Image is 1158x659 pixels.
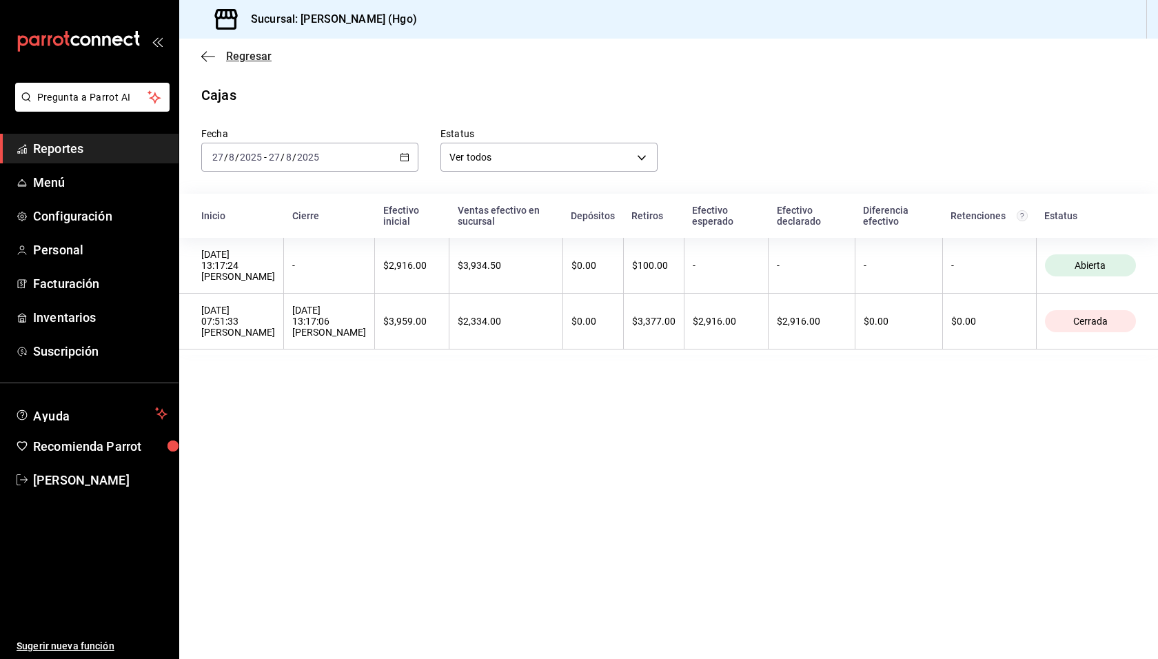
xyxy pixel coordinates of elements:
[201,50,272,63] button: Regresar
[33,342,167,361] span: Suscripción
[692,205,760,227] div: Efectivo esperado
[458,316,553,327] div: $2,334.00
[571,210,615,221] div: Depósitos
[951,210,1028,221] div: Retenciones
[37,90,148,105] span: Pregunta a Parrot AI
[631,210,675,221] div: Retiros
[458,205,554,227] div: Ventas efectivo en sucursal
[201,85,236,105] div: Cajas
[458,260,553,271] div: $3,934.50
[383,316,440,327] div: $3,959.00
[152,36,163,47] button: open_drawer_menu
[951,260,1028,271] div: -
[235,152,239,163] span: /
[383,260,440,271] div: $2,916.00
[240,11,417,28] h3: Sucursal: [PERSON_NAME] (Hgo)
[268,152,281,163] input: --
[571,316,615,327] div: $0.00
[777,205,846,227] div: Efectivo declarado
[10,100,170,114] a: Pregunta a Parrot AI
[281,152,285,163] span: /
[33,405,150,422] span: Ayuda
[440,143,658,172] div: Ver todos
[951,316,1028,327] div: $0.00
[1068,316,1113,327] span: Cerrada
[228,152,235,163] input: --
[693,260,760,271] div: -
[632,260,675,271] div: $100.00
[383,205,441,227] div: Efectivo inicial
[17,639,167,653] span: Sugerir nueva función
[15,83,170,112] button: Pregunta a Parrot AI
[292,152,296,163] span: /
[863,205,934,227] div: Diferencia efectivo
[693,316,760,327] div: $2,916.00
[864,316,934,327] div: $0.00
[1044,210,1136,221] div: Estatus
[33,241,167,259] span: Personal
[201,305,275,338] div: [DATE] 07:51:33 [PERSON_NAME]
[777,316,846,327] div: $2,916.00
[33,207,167,225] span: Configuración
[212,152,224,163] input: --
[33,471,167,489] span: [PERSON_NAME]
[632,316,675,327] div: $3,377.00
[296,152,320,163] input: ----
[201,210,276,221] div: Inicio
[1017,210,1028,221] svg: Total de retenciones de propinas registradas
[33,173,167,192] span: Menú
[571,260,615,271] div: $0.00
[292,210,367,221] div: Cierre
[33,437,167,456] span: Recomienda Parrot
[226,50,272,63] span: Regresar
[1069,260,1111,271] span: Abierta
[285,152,292,163] input: --
[33,308,167,327] span: Inventarios
[292,260,366,271] div: -
[264,152,267,163] span: -
[33,139,167,158] span: Reportes
[224,152,228,163] span: /
[201,249,275,282] div: [DATE] 13:17:24 [PERSON_NAME]
[292,305,366,338] div: [DATE] 13:17:06 [PERSON_NAME]
[33,274,167,293] span: Facturación
[239,152,263,163] input: ----
[777,260,846,271] div: -
[201,129,418,139] label: Fecha
[864,260,934,271] div: -
[440,129,658,139] label: Estatus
